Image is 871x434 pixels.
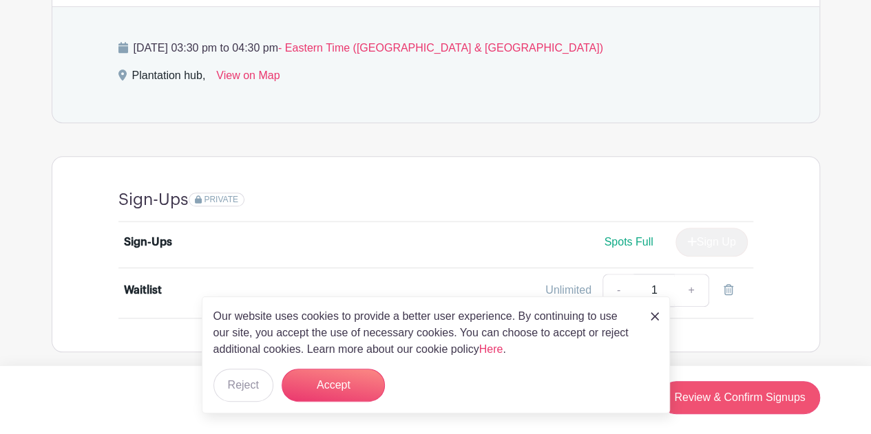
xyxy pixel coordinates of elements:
[132,67,206,89] div: Plantation hub,
[660,381,819,414] a: Review & Confirm Signups
[674,274,709,307] a: +
[278,42,603,54] span: - Eastern Time ([GEOGRAPHIC_DATA] & [GEOGRAPHIC_DATA])
[604,236,653,248] span: Spots Full
[204,195,238,204] span: PRIVATE
[479,343,503,355] a: Here
[216,67,280,89] a: View on Map
[651,312,659,321] img: close_button-5f87c8562297e5c2d7936805f587ecaba9071eb48480494691a3f1689db116b3.svg
[213,369,273,402] button: Reject
[213,308,636,358] p: Our website uses cookies to provide a better user experience. By continuing to use our site, you ...
[545,282,591,299] div: Unlimited
[124,282,162,299] div: Waitlist
[282,369,385,402] button: Accept
[118,190,189,210] h4: Sign-Ups
[124,234,172,250] div: Sign-Ups
[602,274,634,307] a: -
[118,40,753,56] p: [DATE] 03:30 pm to 04:30 pm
